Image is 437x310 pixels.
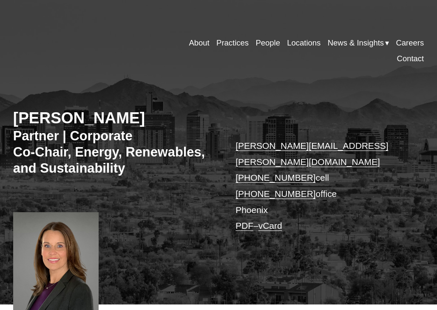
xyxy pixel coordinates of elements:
[13,128,218,176] h3: Partner | Corporate Co-Chair, Energy, Renewables, and Sustainability
[236,138,407,234] p: cell office Phoenix –
[236,173,315,182] a: [PHONE_NUMBER]
[236,141,388,167] a: [PERSON_NAME][EMAIL_ADDRESS][PERSON_NAME][DOMAIN_NAME]
[236,189,315,199] a: [PHONE_NUMBER]
[287,35,321,51] a: Locations
[216,35,249,51] a: Practices
[328,35,389,51] a: folder dropdown
[236,221,253,230] a: PDF
[328,36,384,50] span: News & Insights
[255,35,280,51] a: People
[189,35,209,51] a: About
[258,221,282,230] a: vCard
[13,109,218,128] h2: [PERSON_NAME]
[396,35,424,51] a: Careers
[397,51,424,66] a: Contact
